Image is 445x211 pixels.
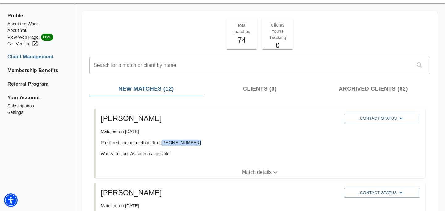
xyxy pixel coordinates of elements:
[101,188,339,198] h5: [PERSON_NAME]
[7,34,67,41] li: View Web Page
[347,189,417,196] span: Contact Status
[266,22,289,41] p: Clients You're Tracking
[230,35,253,45] h5: 74
[266,41,289,50] h5: 0
[7,34,67,41] a: View Web PageLIVE
[347,115,417,122] span: Contact Status
[41,34,53,41] span: LIVE
[101,203,339,209] p: Matched on [DATE]
[344,188,420,198] button: Contact Status
[320,85,426,93] span: Archived Clients (62)
[230,22,253,35] p: Total matches
[207,85,313,93] span: Clients (0)
[96,167,425,178] button: Match details
[7,80,67,88] a: Referral Program
[101,151,339,157] p: Wants to start: As soon as possible
[101,128,339,135] p: Matched on [DATE]
[7,21,67,27] a: About the Work
[101,140,339,146] p: Preferred contact method: Text [PHONE_NUMBER]
[7,41,38,47] div: Get Verified
[7,27,67,34] a: About You
[344,114,420,123] button: Contact Status
[242,169,272,176] p: Match details
[7,103,67,109] a: Subscriptions
[4,193,18,207] div: Accessibility Menu
[7,41,67,47] a: Get Verified
[7,94,67,101] span: Your Account
[7,12,67,19] span: Profile
[7,109,67,116] a: Settings
[93,85,199,93] span: New Matches (12)
[7,53,67,61] a: Client Management
[7,67,67,74] a: Membership Benefits
[101,114,339,123] h5: [PERSON_NAME]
